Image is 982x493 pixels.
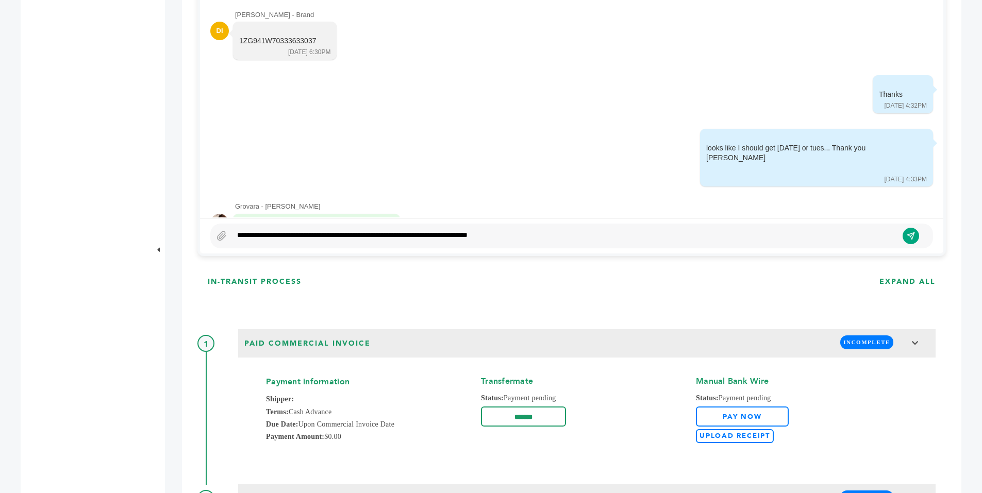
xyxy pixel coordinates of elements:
[239,36,316,46] div: 1ZG941W70333633037
[266,433,324,440] strong: Payment Amount:
[885,101,927,110] div: [DATE] 4:32PM
[840,335,893,349] span: INCOMPLETE
[241,335,374,352] span: Paid Commercial Invoice
[481,368,693,392] h4: Transfermate
[885,175,927,184] div: [DATE] 4:33PM
[288,48,330,57] div: [DATE] 6:30PM
[706,143,912,174] div: looks like I should get [DATE] or tues... Thank you [PERSON_NAME]
[266,406,478,418] span: Cash Advance
[266,368,478,393] h4: Payment information
[481,392,693,404] span: Payment pending
[696,429,774,443] label: Upload Receipt
[235,10,933,20] div: [PERSON_NAME] - Brand
[879,90,912,100] div: Thanks
[696,392,908,404] span: Payment pending
[210,22,229,40] div: DI
[208,277,302,287] h3: IN-TRANSIT PROCESS
[696,394,719,402] strong: Status:
[266,395,294,403] strong: Shipper:
[696,368,908,392] h4: Manual Bank Wire
[266,408,289,416] strong: Terms:
[481,394,504,402] strong: Status:
[266,420,298,428] strong: Due Date:
[266,418,478,430] span: Upon Commercial Invoice Date
[235,202,933,211] div: Grovara - [PERSON_NAME]
[266,431,478,443] span: $0.00
[879,277,936,287] h3: EXPAND ALL
[696,406,789,427] a: Pay Now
